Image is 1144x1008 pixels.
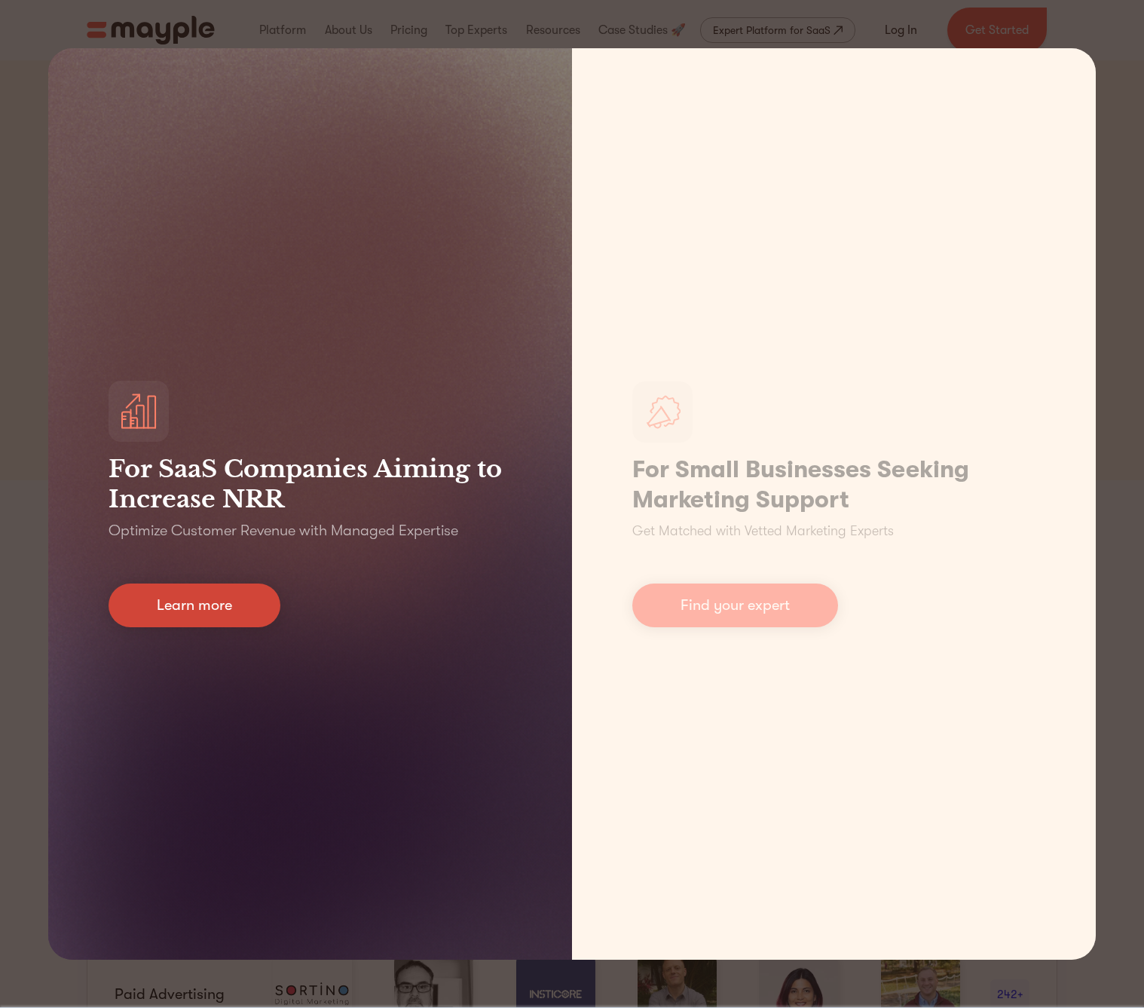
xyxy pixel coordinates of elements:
a: Learn more [109,584,280,627]
h1: For Small Businesses Seeking Marketing Support [632,455,1035,515]
p: Get Matched with Vetted Marketing Experts [632,521,894,541]
a: Find your expert [632,584,838,627]
h3: For SaaS Companies Aiming to Increase NRR [109,454,512,514]
p: Optimize Customer Revenue with Managed Expertise [109,520,458,541]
